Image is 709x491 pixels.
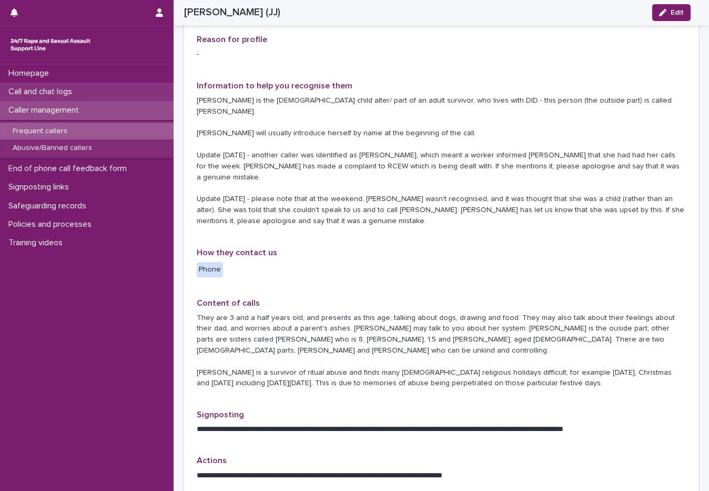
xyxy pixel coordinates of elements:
[4,182,77,192] p: Signposting links
[197,49,686,60] p: -
[4,127,76,136] p: Frequent callers
[4,238,71,248] p: Training videos
[4,105,87,115] p: Caller management
[4,87,80,97] p: Call and chat logs
[4,144,100,153] p: Abusive/Banned callers
[197,410,244,419] span: Signposting
[652,4,691,21] button: Edit
[671,9,684,16] span: Edit
[197,248,277,257] span: How they contact us
[8,34,93,55] img: rhQMoQhaT3yELyF149Cw
[197,313,686,389] p: They are 3 and a half years old, and presents as this age, talking about dogs, drawing and food. ...
[4,219,100,229] p: Policies and processes
[197,456,227,465] span: Actions
[4,164,135,174] p: End of phone call feedback form
[197,95,686,227] p: [PERSON_NAME] is the [DEMOGRAPHIC_DATA] child alter/ part of an adult survivor, who lives with DI...
[197,299,260,307] span: Content of calls
[4,201,95,211] p: Safeguarding records
[184,6,280,18] h2: [PERSON_NAME] (JJ)
[197,262,223,277] div: Phone
[4,68,57,78] p: Homepage
[197,35,267,44] span: Reason for profile
[197,82,352,90] span: Information to help you recognise them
